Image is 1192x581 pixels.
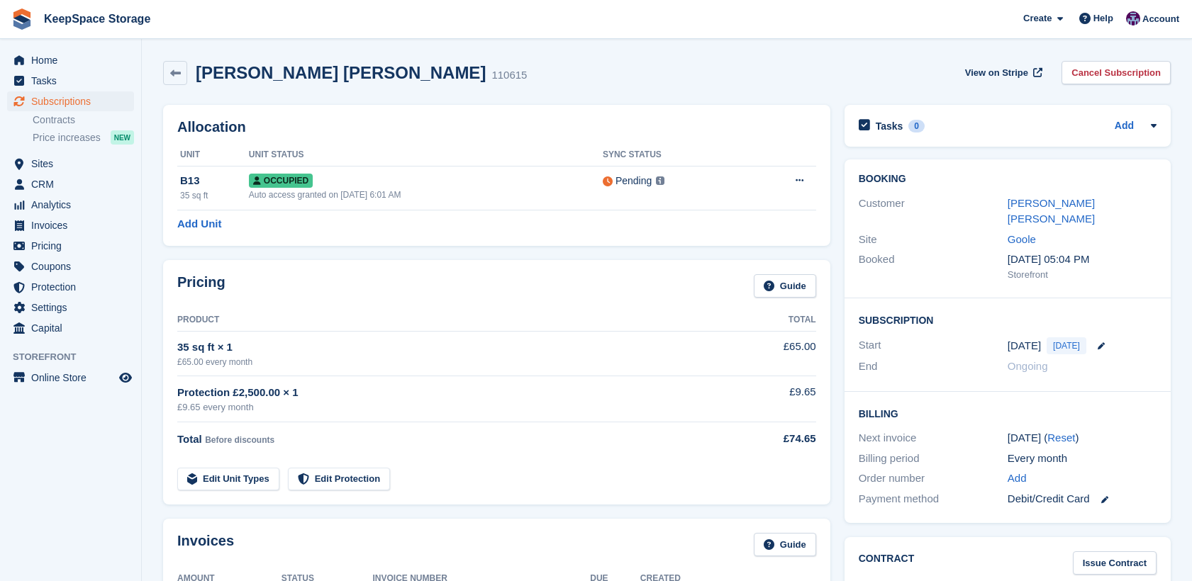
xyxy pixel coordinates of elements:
[1008,360,1048,372] span: Ongoing
[656,176,664,185] img: icon-info-grey-7440780725fd019a000dd9b08b2336e03edf1995a4989e88bcd33f0948082b44.svg
[1008,451,1157,467] div: Every month
[1008,233,1036,245] a: Goole
[859,312,1157,327] h2: Subscription
[859,174,1157,185] h2: Booking
[31,50,116,70] span: Home
[731,376,815,422] td: £9.65
[31,71,116,91] span: Tasks
[1008,430,1157,446] div: [DATE] ( )
[7,277,134,297] a: menu
[7,195,134,215] a: menu
[31,236,116,256] span: Pricing
[177,400,731,414] div: £9.65 every month
[7,50,134,70] a: menu
[754,274,816,298] a: Guide
[180,173,249,189] div: B13
[177,468,279,491] a: Edit Unit Types
[731,431,815,447] div: £74.65
[7,91,134,111] a: menu
[1008,470,1027,487] a: Add
[288,468,390,491] a: Edit Protection
[7,154,134,174] a: menu
[249,174,313,188] span: Occupied
[249,188,603,201] div: Auto access granted on [DATE] 6:01 AM
[1126,11,1140,26] img: Charlotte Jobling
[603,144,747,167] th: Sync Status
[1093,11,1113,26] span: Help
[859,551,915,575] h2: Contract
[33,130,134,145] a: Price increases NEW
[31,256,116,276] span: Coupons
[31,154,116,174] span: Sites
[177,216,221,232] a: Add Unit
[859,491,1008,507] div: Payment method
[7,368,134,388] a: menu
[859,359,1008,375] div: End
[31,368,116,388] span: Online Store
[33,113,134,127] a: Contracts
[1115,118,1134,135] a: Add
[1062,61,1171,84] a: Cancel Subscription
[908,120,925,132] div: 0
[7,236,134,256] a: menu
[7,71,134,91] a: menu
[177,144,249,167] th: Unit
[1008,197,1095,225] a: [PERSON_NAME] [PERSON_NAME]
[38,7,156,30] a: KeepSpace Storage
[1073,551,1157,575] a: Issue Contract
[117,369,134,386] a: Preview store
[731,331,815,376] td: £65.00
[196,63,486,82] h2: [PERSON_NAME] [PERSON_NAME]
[754,533,816,556] a: Guide
[177,533,234,556] h2: Invoices
[876,120,903,132] h2: Tasks
[31,195,116,215] span: Analytics
[965,66,1028,80] span: View on Stripe
[1008,268,1157,282] div: Storefront
[33,131,101,145] span: Price increases
[31,298,116,317] span: Settings
[959,61,1045,84] a: View on Stripe
[7,174,134,194] a: menu
[1142,12,1179,26] span: Account
[859,430,1008,446] div: Next invoice
[13,350,141,364] span: Storefront
[859,451,1008,467] div: Billing period
[859,337,1008,354] div: Start
[616,174,652,188] div: Pending
[491,67,527,84] div: 110615
[249,144,603,167] th: Unit Status
[177,356,731,368] div: £65.00 every month
[1008,338,1041,354] time: 2025-09-29 00:00:00 UTC
[1047,431,1075,444] a: Reset
[177,385,731,401] div: Protection £2,500.00 × 1
[731,309,815,332] th: Total
[859,406,1157,420] h2: Billing
[177,339,731,356] div: 35 sq ft × 1
[859,252,1008,281] div: Booked
[1008,252,1157,268] div: [DATE] 05:04 PM
[205,435,274,445] span: Before discounts
[31,277,116,297] span: Protection
[31,318,116,338] span: Capital
[859,232,1008,248] div: Site
[31,174,116,194] span: CRM
[7,298,134,317] a: menu
[177,433,202,445] span: Total
[1023,11,1052,26] span: Create
[31,215,116,235] span: Invoices
[7,256,134,276] a: menu
[11,9,33,30] img: stora-icon-8386f47178a22dfd0bd8f6a31ec36ba5ce8667c1dd55bd0f319d3a0aa187defe.svg
[31,91,116,111] span: Subscriptions
[7,215,134,235] a: menu
[111,130,134,145] div: NEW
[177,274,225,298] h2: Pricing
[7,318,134,338] a: menu
[177,119,816,135] h2: Allocation
[859,470,1008,487] div: Order number
[1047,337,1086,354] span: [DATE]
[180,189,249,202] div: 35 sq ft
[177,309,731,332] th: Product
[859,196,1008,227] div: Customer
[1008,491,1157,507] div: Debit/Credit Card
